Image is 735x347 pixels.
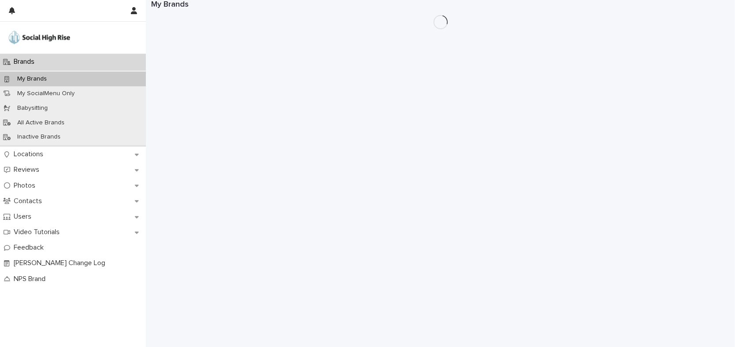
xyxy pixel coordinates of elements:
[7,29,72,46] img: o5DnuTxEQV6sW9jFYBBf
[10,228,67,236] p: Video Tutorials
[10,243,51,252] p: Feedback
[10,275,53,283] p: NPS Brand
[10,133,68,141] p: Inactive Brands
[10,197,49,205] p: Contacts
[10,181,42,190] p: Photos
[10,58,42,66] p: Brands
[10,75,54,83] p: My Brands
[10,104,55,112] p: Babysitting
[10,166,46,174] p: Reviews
[10,212,38,221] p: Users
[10,150,50,158] p: Locations
[10,259,112,267] p: [PERSON_NAME] Change Log
[10,119,72,127] p: All Active Brands
[10,90,82,97] p: My SocialMenu Only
